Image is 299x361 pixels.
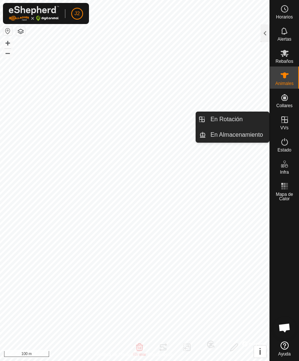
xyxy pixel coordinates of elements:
[3,48,12,57] button: –
[97,351,139,358] a: Política de Privacidad
[280,126,288,130] span: VVs
[274,317,296,339] div: Chat abierto
[278,37,291,41] span: Alertas
[272,192,297,201] span: Mapa de Calor
[16,27,25,36] button: Capas del Mapa
[278,352,291,356] span: Ayuda
[75,10,80,17] span: J2
[276,15,293,19] span: Horarios
[259,347,261,357] span: i
[210,130,263,139] span: En Almacenamiento
[254,345,266,358] button: i
[206,112,269,127] a: En Rotación
[276,103,292,108] span: Collares
[3,39,12,48] button: +
[3,27,12,35] button: Restablecer Mapa
[196,112,269,127] li: En Rotación
[9,6,59,21] img: Logo Gallagher
[210,115,243,124] span: En Rotación
[270,338,299,359] a: Ayuda
[275,59,293,64] span: Rebaños
[148,351,173,358] a: Contáctenos
[280,170,289,174] span: Infra
[196,127,269,142] li: En Almacenamiento
[206,127,269,142] a: En Almacenamiento
[278,148,291,152] span: Estado
[275,81,293,86] span: Animales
